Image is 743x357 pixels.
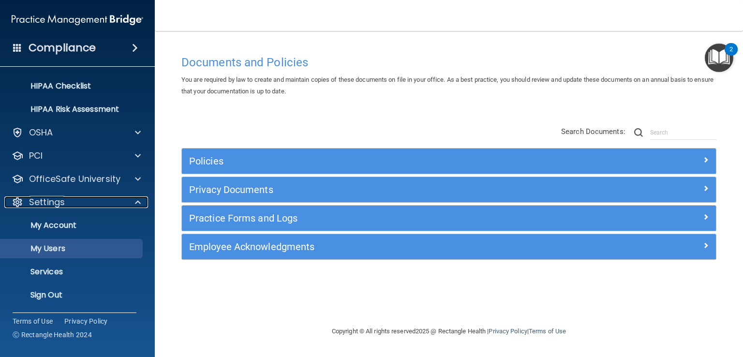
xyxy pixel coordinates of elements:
p: My Users [6,244,138,253]
p: HIPAA Checklist [6,81,138,91]
span: Ⓒ Rectangle Health 2024 [13,330,92,340]
a: PCI [12,150,141,162]
div: 2 [729,49,733,62]
h5: Policies [189,156,575,166]
h5: Employee Acknowledgments [189,241,575,252]
h5: Privacy Documents [189,184,575,195]
span: You are required by law to create and maintain copies of these documents on file in your office. ... [181,76,713,95]
input: Search [650,125,716,140]
h4: Compliance [29,41,96,55]
a: Privacy Documents [189,182,709,197]
a: Terms of Use [529,327,566,335]
img: PMB logo [12,10,143,30]
a: OfficeSafe University [12,173,141,185]
h5: Practice Forms and Logs [189,213,575,223]
a: Terms of Use [13,316,53,326]
a: Settings [12,196,141,208]
iframe: Drift Widget Chat Controller [576,290,731,328]
p: HIPAA Risk Assessment [6,104,138,114]
a: Policies [189,153,709,169]
a: Privacy Policy [489,327,527,335]
a: Practice Forms and Logs [189,210,709,226]
div: Copyright © All rights reserved 2025 @ Rectangle Health | | [272,316,625,347]
a: Employee Acknowledgments [189,239,709,254]
a: Privacy Policy [64,316,108,326]
img: ic-search.3b580494.png [634,128,643,137]
p: Settings [29,196,65,208]
p: Services [6,267,138,277]
p: PCI [29,150,43,162]
span: Search Documents: [561,127,625,136]
a: OSHA [12,127,141,138]
button: Open Resource Center, 2 new notifications [705,44,733,72]
p: Sign Out [6,290,138,300]
h4: Documents and Policies [181,56,716,69]
p: OSHA [29,127,53,138]
p: OfficeSafe University [29,173,120,185]
p: My Account [6,221,138,230]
